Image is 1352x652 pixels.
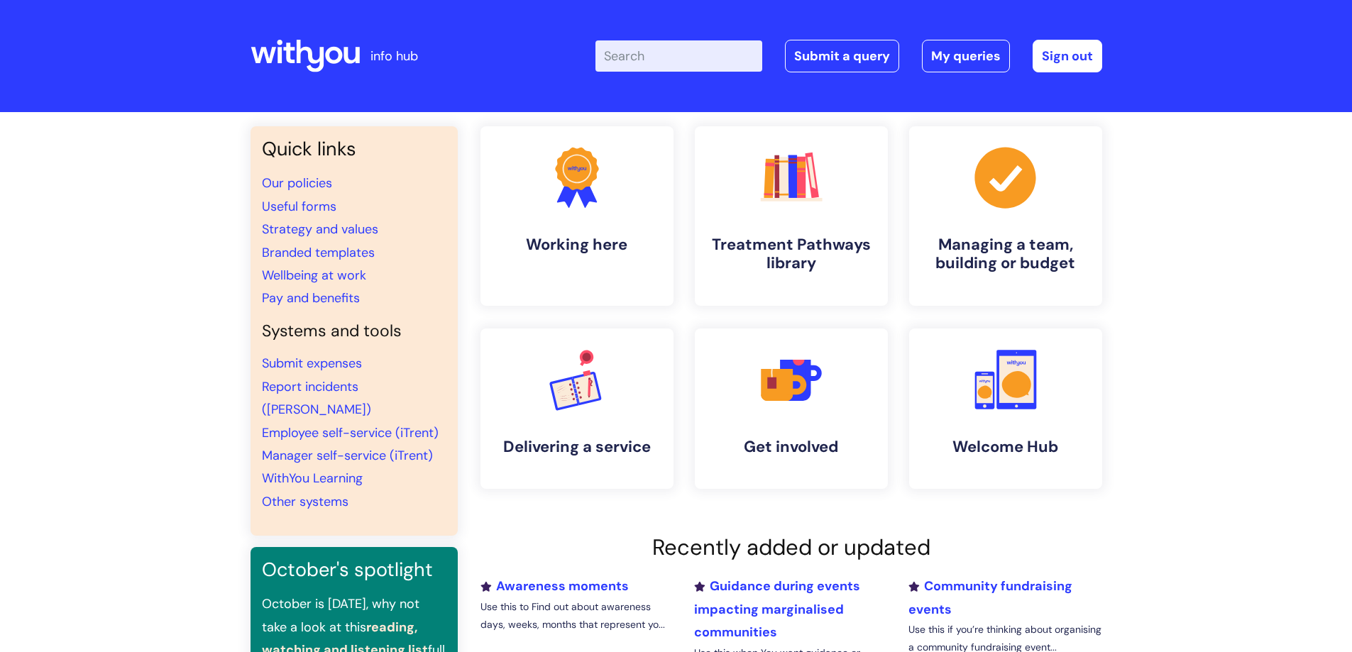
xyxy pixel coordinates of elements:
[908,578,1072,617] a: Community fundraising events
[370,45,418,67] p: info hub
[262,424,439,441] a: Employee self-service (iTrent)
[262,244,375,261] a: Branded templates
[262,198,336,215] a: Useful forms
[480,126,674,306] a: Working here
[492,236,662,254] h4: Working here
[262,221,378,238] a: Strategy and values
[262,470,363,487] a: WithYou Learning
[262,138,446,160] h3: Quick links
[909,126,1102,306] a: Managing a team, building or budget
[785,40,899,72] a: Submit a query
[909,328,1102,489] a: Welcome Hub
[695,126,888,306] a: Treatment Pathways library
[262,558,446,581] h3: October's spotlight
[262,493,348,510] a: Other systems
[492,438,662,456] h4: Delivering a service
[920,438,1091,456] h4: Welcome Hub
[706,236,876,273] h4: Treatment Pathways library
[480,578,629,595] a: Awareness moments
[262,267,366,284] a: Wellbeing at work
[595,40,762,72] input: Search
[694,578,860,641] a: Guidance during events impacting marginalised communities
[480,534,1102,560] h2: Recently added or updated
[262,175,332,192] a: Our policies
[262,447,433,464] a: Manager self-service (iTrent)
[920,236,1091,273] h4: Managing a team, building or budget
[706,438,876,456] h4: Get involved
[262,378,371,418] a: Report incidents ([PERSON_NAME])
[262,355,362,372] a: Submit expenses
[595,40,1102,72] div: | -
[262,289,360,306] a: Pay and benefits
[922,40,1010,72] a: My queries
[480,328,674,489] a: Delivering a service
[262,321,446,341] h4: Systems and tools
[480,598,674,634] p: Use this to Find out about awareness days, weeks, months that represent yo...
[695,328,888,489] a: Get involved
[1033,40,1102,72] a: Sign out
